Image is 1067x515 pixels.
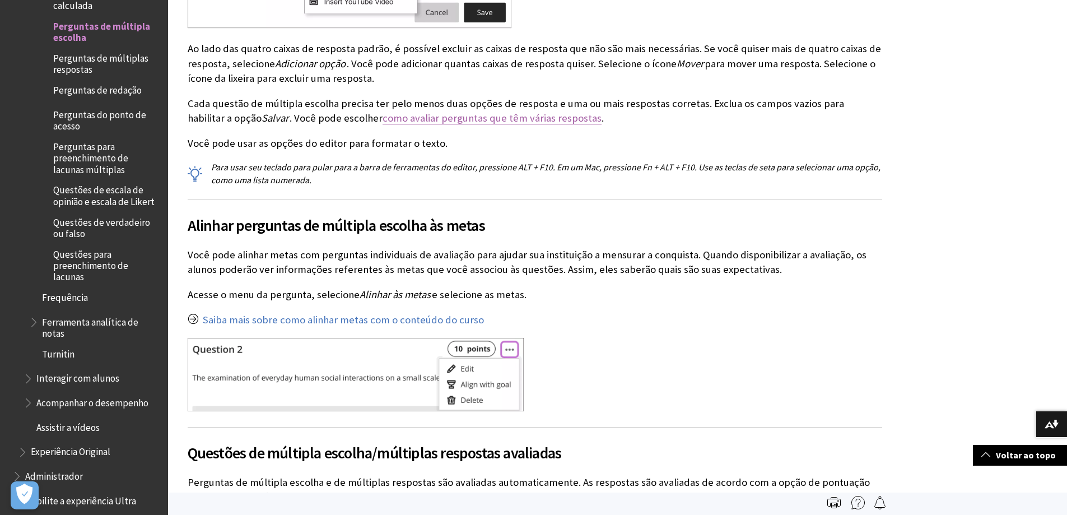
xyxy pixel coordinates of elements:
[42,313,160,339] span: Ferramenta analítica de notas
[262,112,288,124] span: Salvar
[25,491,136,507] span: Habilite a experiência Ultra
[53,213,160,239] span: Questões de verdadeiro ou falso
[383,112,602,125] a: como avaliar perguntas que têm várias respostas
[873,496,887,509] img: Follow this page
[36,393,148,409] span: Acompanhar o desempenho
[53,49,160,75] span: Perguntas de múltiplas respostas
[25,467,83,482] span: Administrador
[11,481,39,509] button: Abrir preferências
[851,496,865,509] img: More help
[53,181,160,207] span: Questões de escala de opinião e escala de Likert
[188,287,882,302] p: Acesse o menu da pergunta, selecione e selecione as metas.
[188,199,882,237] h2: Alinhar perguntas de múltipla escolha às metas
[53,17,160,43] span: Perguntas de múltipla escolha
[188,248,882,277] p: Você pode alinhar metas com perguntas individuais de avaliação para ajudar sua instituição a mens...
[677,57,703,70] span: Mover
[188,427,882,465] h2: Questões de múltipla escolha/múltiplas respostas avaliadas
[53,245,160,282] span: Questões para preenchimento de lacunas
[203,313,484,327] a: Saiba mais sobre como alinhar metas com o conteúdo do curso
[360,288,431,301] span: Alinhar às metas
[188,161,882,186] p: Para usar seu teclado para pular para a barra de ferramentas do editor, pressione ALT + F10. Em u...
[42,288,88,303] span: Frequência
[188,41,882,86] p: Ao lado das quatro caixas de resposta padrão, é possível excluir as caixas de resposta que não sã...
[36,418,100,433] span: Assistir a vídeos
[188,96,882,126] p: Cada questão de múltipla escolha precisa ter pelo menos duas opções de resposta e uma ou mais res...
[31,443,110,458] span: Experiência Original
[42,345,74,360] span: Turnitin
[53,137,160,175] span: Perguntas para preenchimento de lacunas múltiplas
[53,81,142,96] span: Perguntas de redação
[53,105,160,132] span: Perguntas do ponto de acesso
[188,136,882,151] p: Você pode usar as opções do editor para formatar o texto.
[188,338,524,411] img: Top right hand side corner menu highlighted to edit, align with goal or delete a question.
[275,57,346,70] span: Adicionar opção
[973,445,1067,466] a: Voltar ao topo
[827,496,841,509] img: Print
[36,369,119,384] span: Interagir com alunos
